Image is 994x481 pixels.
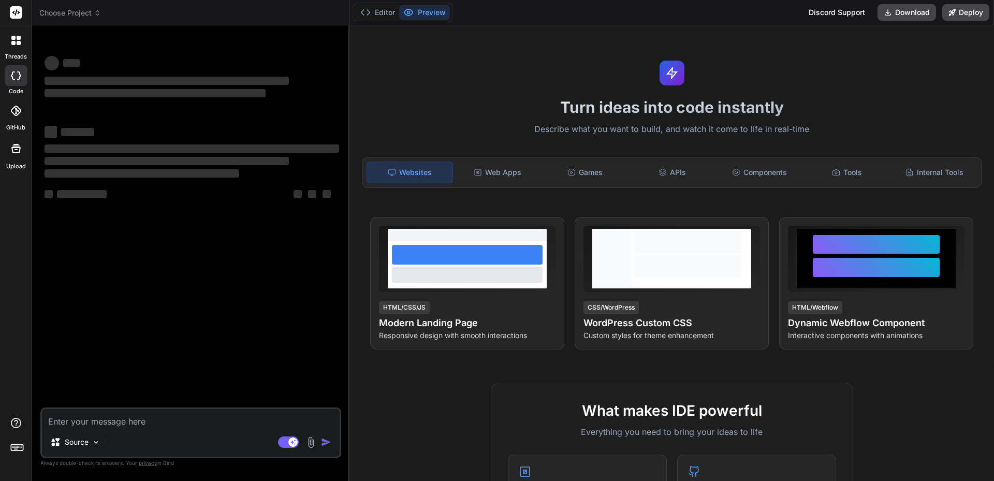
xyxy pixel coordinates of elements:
[45,89,266,97] span: ‌
[399,5,450,20] button: Preview
[308,190,316,198] span: ‌
[891,162,977,183] div: Internal Tools
[40,458,341,468] p: Always double-check its answers. Your in Bind
[323,190,331,198] span: ‌
[788,301,842,314] div: HTML/Webflow
[6,123,25,132] label: GitHub
[583,330,760,341] p: Custom styles for theme enhancement
[356,98,988,116] h1: Turn ideas into code instantly
[356,5,399,20] button: Editor
[5,52,27,61] label: threads
[45,77,289,85] span: ‌
[139,460,157,466] span: privacy
[45,190,53,198] span: ‌
[805,162,890,183] div: Tools
[356,123,988,136] p: Describe what you want to build, and watch it come to life in real-time
[45,157,289,165] span: ‌
[379,316,556,330] h4: Modern Landing Page
[379,301,430,314] div: HTML/CSS/JS
[61,128,94,136] span: ‌
[802,4,871,21] div: Discord Support
[878,4,936,21] button: Download
[57,190,107,198] span: ‌
[508,426,836,438] p: Everything you need to bring your ideas to life
[379,330,556,341] p: Responsive design with smooth interactions
[630,162,715,183] div: APIs
[39,8,101,18] span: Choose Project
[45,169,239,178] span: ‌
[717,162,802,183] div: Components
[455,162,540,183] div: Web Apps
[305,436,317,448] img: attachment
[321,437,331,447] img: icon
[367,162,453,183] div: Websites
[9,87,23,96] label: code
[45,56,59,70] span: ‌
[508,400,836,421] h2: What makes IDE powerful
[543,162,628,183] div: Games
[788,330,964,341] p: Interactive components with animations
[294,190,302,198] span: ‌
[583,316,760,330] h4: WordPress Custom CSS
[942,4,989,21] button: Deploy
[92,438,100,447] img: Pick Models
[65,437,89,447] p: Source
[45,144,339,153] span: ‌
[583,301,639,314] div: CSS/WordPress
[63,59,80,67] span: ‌
[45,126,57,138] span: ‌
[788,316,964,330] h4: Dynamic Webflow Component
[6,162,26,171] label: Upload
